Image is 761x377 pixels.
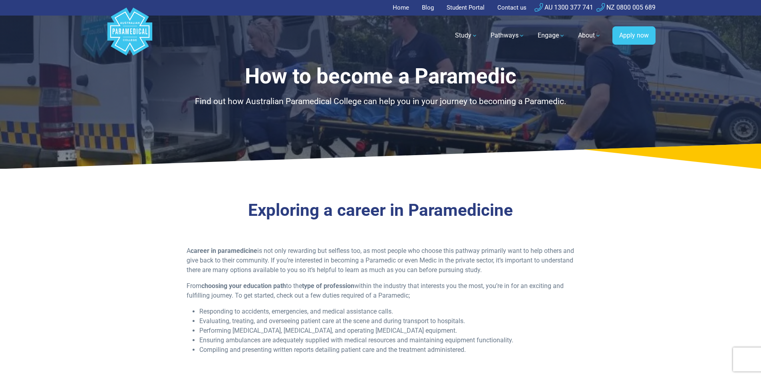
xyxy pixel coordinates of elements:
li: Performing [MEDICAL_DATA], [MEDICAL_DATA], and operating [MEDICAL_DATA] equipment. [199,326,574,336]
strong: type of profession [302,282,354,290]
h2: Exploring a career in Paramedicine [147,200,614,221]
li: Compiling and presenting written reports detailing patient care and the treatment administered. [199,345,574,355]
a: About [573,24,606,47]
p: A is not only rewarding but selfless too, as most people who choose this pathway primarily want t... [187,246,574,275]
a: Pathways [486,24,530,47]
li: Responding to accidents, emergencies, and medical assistance calls. [199,307,574,316]
h1: How to become a Paramedic [147,64,614,89]
strong: choosing your education path [201,282,286,290]
a: AU 1300 377 741 [534,4,593,11]
li: Ensuring ambulances are adequately supplied with medical resources and maintaining equipment func... [199,336,574,345]
a: Apply now [612,26,656,45]
strong: career in paramedicine [191,247,257,255]
a: Study [450,24,483,47]
li: Evaluating, treating, and overseeing patient care at the scene and during transport to hospitals. [199,316,574,326]
a: Australian Paramedical College [106,16,154,56]
a: NZ 0800 005 689 [596,4,656,11]
p: From to the within the industry that interests you the most, you’re in for an exciting and fulfil... [187,281,574,300]
p: Find out how Australian Paramedical College can help you in your journey to becoming a Paramedic. [147,95,614,108]
a: Engage [533,24,570,47]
